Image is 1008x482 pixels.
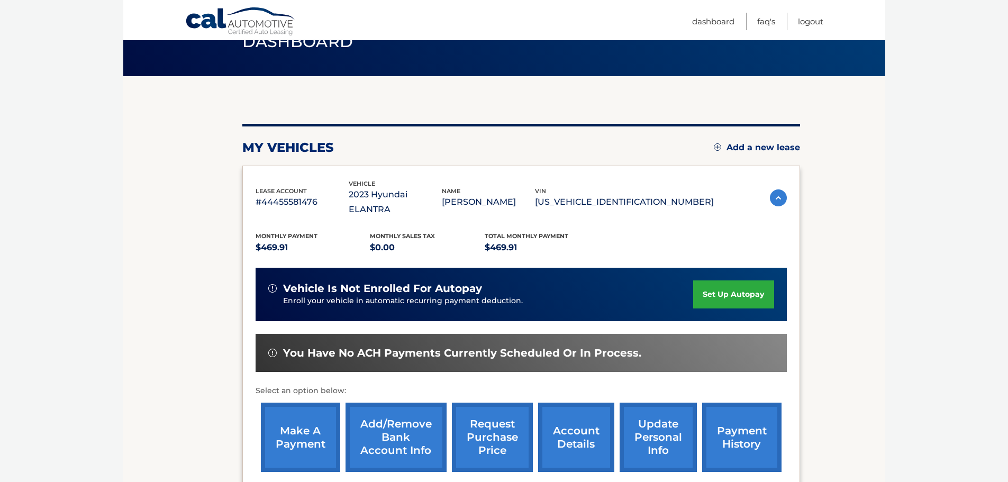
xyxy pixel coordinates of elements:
a: update personal info [620,403,697,472]
a: payment history [702,403,782,472]
span: vehicle [349,180,375,187]
img: add.svg [714,143,721,151]
p: $0.00 [370,240,485,255]
p: [US_VEHICLE_IDENTIFICATION_NUMBER] [535,195,714,210]
a: Cal Automotive [185,7,296,38]
span: Monthly Payment [256,232,317,240]
span: Dashboard [242,32,353,51]
a: set up autopay [693,280,774,308]
h2: my vehicles [242,140,334,156]
a: FAQ's [757,13,775,30]
span: lease account [256,187,307,195]
span: vin [535,187,546,195]
img: alert-white.svg [268,284,277,293]
a: Add a new lease [714,142,800,153]
a: Logout [798,13,823,30]
p: #44455581476 [256,195,349,210]
a: Dashboard [692,13,734,30]
span: You have no ACH payments currently scheduled or in process. [283,347,641,360]
a: Add/Remove bank account info [346,403,447,472]
span: Monthly sales Tax [370,232,435,240]
p: $469.91 [256,240,370,255]
p: Select an option below: [256,385,787,397]
p: Enroll your vehicle in automatic recurring payment deduction. [283,295,694,307]
img: alert-white.svg [268,349,277,357]
p: 2023 Hyundai ELANTRA [349,187,442,217]
p: $469.91 [485,240,600,255]
a: account details [538,403,614,472]
p: [PERSON_NAME] [442,195,535,210]
span: Total Monthly Payment [485,232,568,240]
img: accordion-active.svg [770,189,787,206]
span: name [442,187,460,195]
a: make a payment [261,403,340,472]
a: request purchase price [452,403,533,472]
span: vehicle is not enrolled for autopay [283,282,482,295]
